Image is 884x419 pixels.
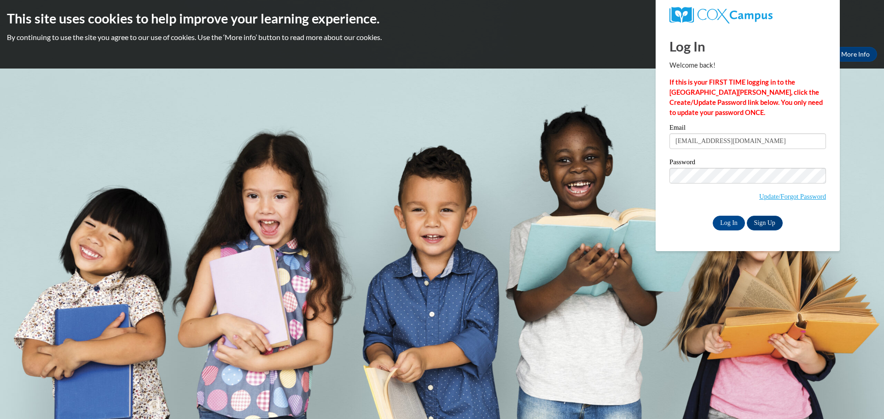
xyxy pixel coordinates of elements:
a: Sign Up [747,216,783,230]
img: COX Campus [669,7,773,23]
h2: This site uses cookies to help improve your learning experience. [7,9,877,28]
input: Log In [713,216,745,230]
label: Email [669,124,826,133]
p: By continuing to use the site you agree to our use of cookies. Use the ‘More info’ button to read... [7,32,877,42]
a: More Info [834,47,877,62]
a: COX Campus [669,7,826,23]
label: Password [669,159,826,168]
h1: Log In [669,37,826,56]
p: Welcome back! [669,60,826,70]
strong: If this is your FIRST TIME logging in to the [GEOGRAPHIC_DATA][PERSON_NAME], click the Create/Upd... [669,78,823,116]
a: Update/Forgot Password [759,193,826,200]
